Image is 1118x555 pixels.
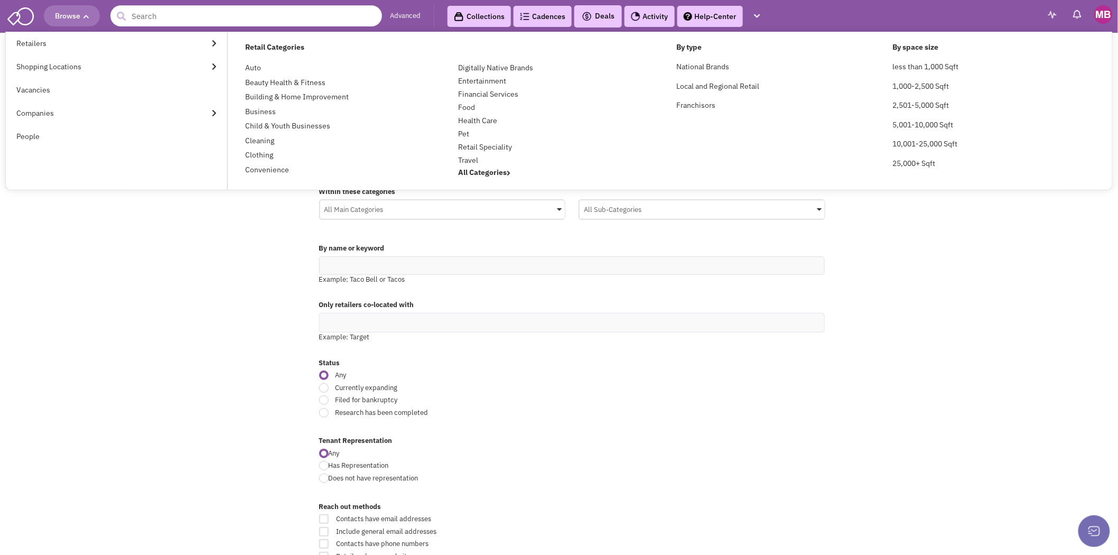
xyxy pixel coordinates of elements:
[454,12,464,22] img: icon-collection-lavender-black.svg
[677,42,879,52] h4: By type
[245,150,273,160] a: Clothing
[458,168,510,177] a: All Categories
[329,474,418,483] span: Does not have representation
[245,107,276,116] a: Business
[892,42,1095,52] h4: By space size
[319,436,825,446] label: Tenant Representation
[55,11,89,21] span: Browse
[7,5,34,25] img: SmartAdmin
[6,101,227,125] a: Companies
[579,10,618,23] button: Deals
[520,13,529,20] img: Cadences_logo.png
[1094,5,1113,24] img: Mitch Bowers
[458,116,497,125] a: Health Care
[319,187,825,197] label: Within these categories
[582,11,614,21] span: Deals
[329,383,657,393] span: Currently expanding
[892,139,957,149] a: 10,001-25,000 Sqft
[329,449,340,458] span: Any
[329,408,657,418] span: Research has been completed
[892,62,958,71] a: less than 1,000 Sqft
[458,129,469,138] a: Pet
[458,89,518,99] a: Financial Services
[6,125,227,148] a: People
[448,6,511,27] a: Collections
[319,300,825,310] label: Only retailers co-located with
[330,539,660,549] span: Contacts have phone numbers
[458,155,478,165] a: Travel
[245,63,261,72] a: Auto
[684,12,692,21] img: help.png
[892,100,949,110] a: 2,501-5,000 Sqft
[458,63,533,72] a: Digitally Native Brands
[245,92,349,101] a: Building & Home Improvement
[245,78,325,87] a: Beauty Health & Fitness
[320,200,565,216] div: All Main Categories
[329,461,389,470] span: Has Representation
[514,6,572,27] a: Cadences
[319,502,825,512] label: Reach out methods
[458,76,506,86] a: Entertainment
[677,100,716,110] a: Franchisors
[44,5,100,26] button: Browse
[245,42,663,52] h4: Retail Categories
[458,103,475,112] a: Food
[892,120,953,129] a: 5,001-10,000 Sqft
[677,62,730,71] a: National Brands
[458,142,512,152] a: Retail Speciality
[677,81,760,91] a: Local and Regional Retail
[110,5,382,26] input: Search
[245,121,330,131] a: Child & Youth Businesses
[390,11,421,21] a: Advanced
[582,10,592,23] img: icon-deals.svg
[580,200,825,216] div: All Sub-Categories
[319,358,825,368] label: Status
[892,81,949,91] a: 1,000-2,500 Sqft
[892,159,935,168] a: 25,000+ Sqft
[329,395,657,405] span: Filed for bankruptcy
[319,244,825,254] label: By name or keyword
[245,165,289,174] a: Convenience
[330,514,660,524] span: Contacts have email addresses
[329,371,657,381] span: Any
[6,32,227,55] a: Retailers
[245,136,274,145] a: Cleaning
[6,78,227,101] a: Vacancies
[319,332,370,341] span: Example: Target
[631,12,640,21] img: Activity.png
[319,275,405,284] span: Example: Taco Bell or Tacos
[6,55,227,78] a: Shopping Locations
[677,6,743,27] a: Help-Center
[625,6,675,27] a: Activity
[330,527,660,537] span: Include general email addresses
